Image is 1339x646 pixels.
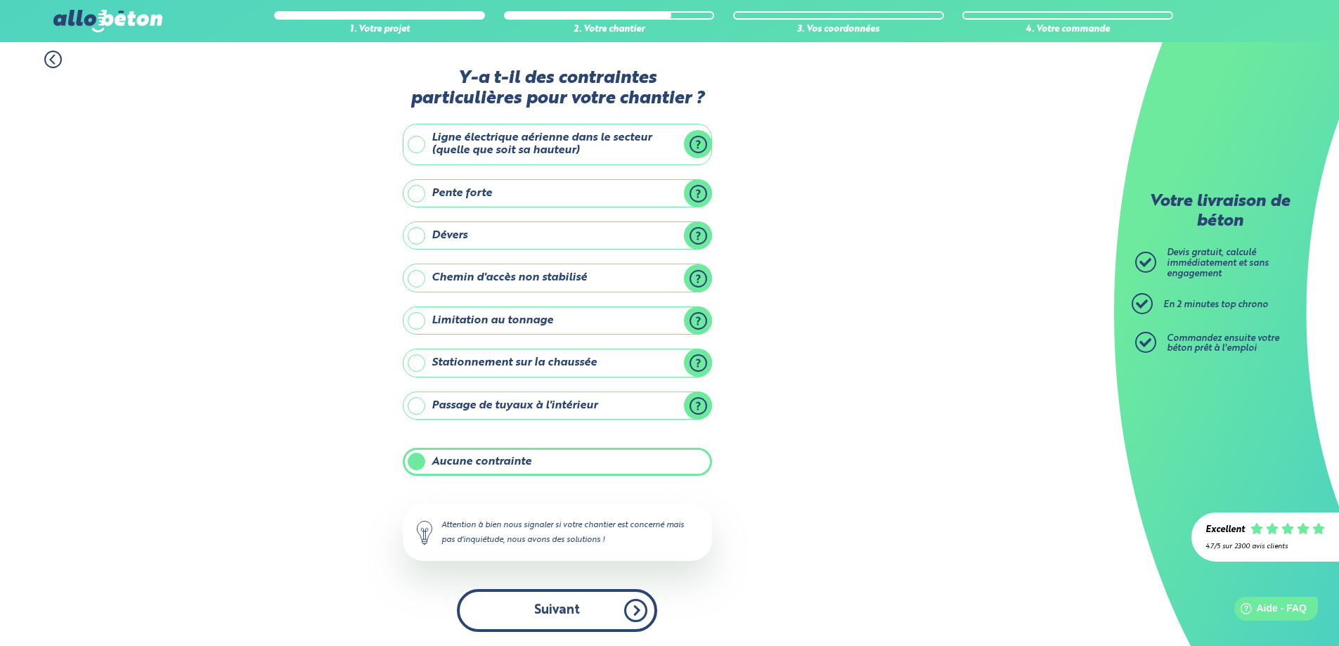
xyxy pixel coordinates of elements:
iframe: Help widget launcher [1214,591,1324,631]
label: Stationnement sur la chaussée [403,349,712,377]
label: Chemin d'accès non stabilisé [403,264,712,292]
label: Ligne électrique aérienne dans le secteur (quelle que soit sa hauteur) [403,124,712,165]
button: Suivant [457,589,657,632]
label: Limitation au tonnage [403,306,712,335]
label: Dévers [403,221,712,250]
div: 4. Votre commande [962,25,1173,35]
label: Aucune contrainte [403,448,712,476]
div: 1. Votre projet [274,25,485,35]
label: Y-a t-il des contraintes particulières pour votre chantier ? [403,68,712,110]
label: Passage de tuyaux à l'intérieur [403,392,712,420]
div: 3. Vos coordonnées [733,25,944,35]
div: 2. Votre chantier [504,25,715,35]
img: allobéton [53,10,162,32]
div: Attention à bien nous signaler si votre chantier est concerné mais pas d'inquiétude, nous avons d... [403,504,712,560]
label: Pente forte [403,179,712,207]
